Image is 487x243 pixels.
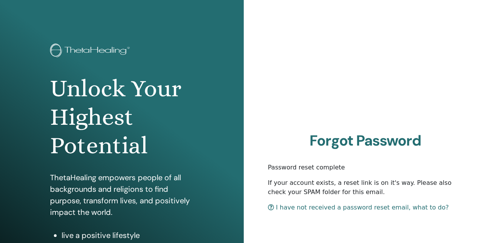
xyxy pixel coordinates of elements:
[268,178,463,197] p: If your account exists, a reset link is on it's way. Please also check your SPAM folder for this ...
[50,172,193,218] p: ThetaHealing empowers people of all backgrounds and religions to find purpose, transform lives, a...
[268,163,463,172] p: Password reset complete
[50,74,193,160] h1: Unlock Your Highest Potential
[62,230,193,241] li: live a positive lifestyle
[268,132,463,150] h2: Forgot Password
[268,204,449,211] a: I have not received a password reset email, what to do?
